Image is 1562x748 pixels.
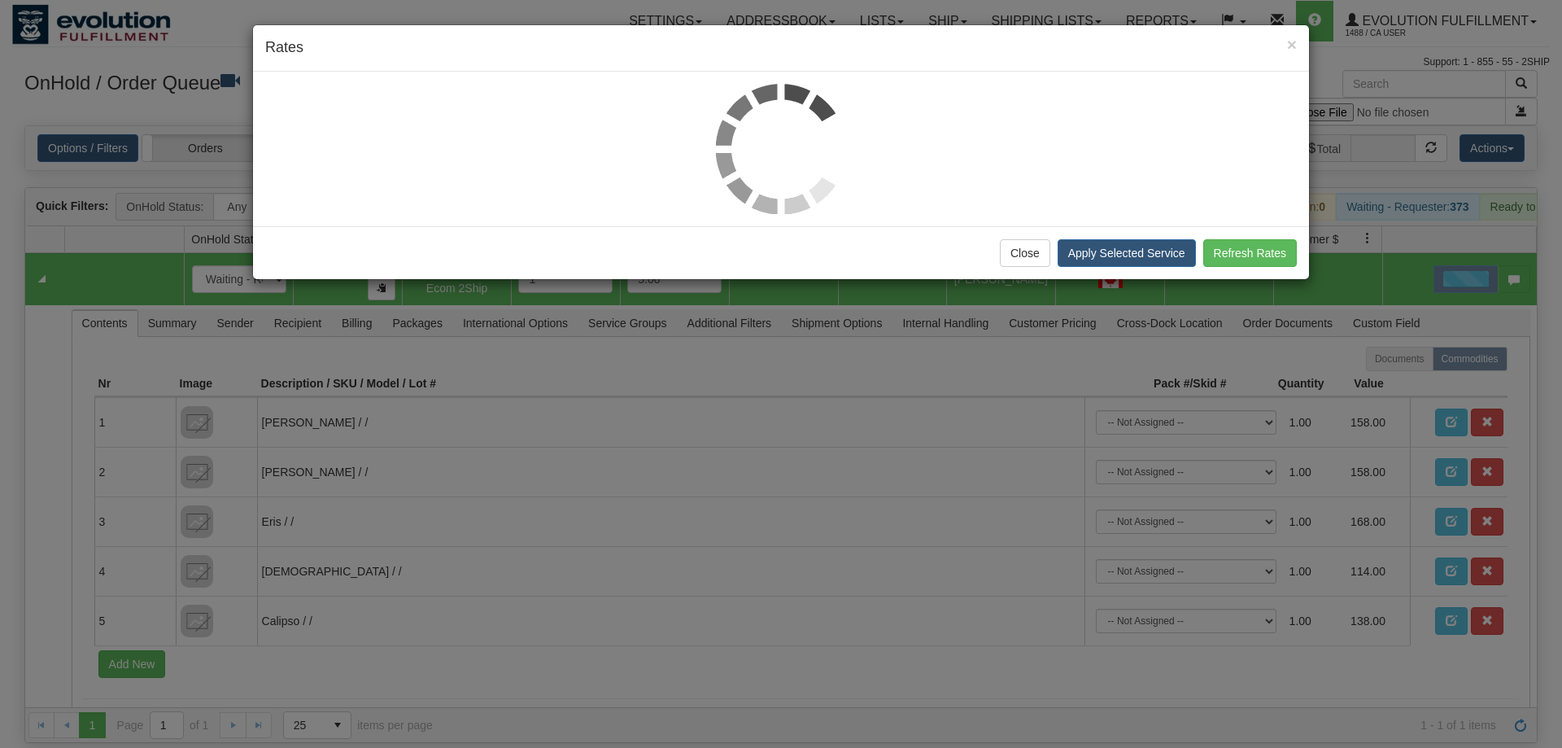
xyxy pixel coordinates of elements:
button: Refresh Rates [1203,239,1297,267]
span: × [1287,35,1297,54]
button: Apply Selected Service [1058,239,1196,267]
button: Close [1287,36,1297,53]
h4: Rates [265,37,1297,59]
button: Close [1000,239,1050,267]
img: loader.gif [716,84,846,214]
